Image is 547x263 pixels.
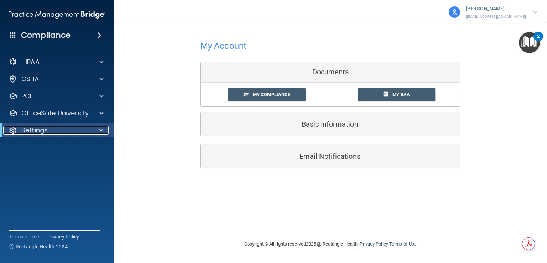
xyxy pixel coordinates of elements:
a: HIPAA [9,58,104,66]
p: [EMAIL_ADDRESS][DOMAIN_NAME] [466,14,526,20]
span: My Compliance [253,92,290,97]
a: Settings [9,126,103,135]
h5: Email Notifications [206,152,433,160]
div: 2 [537,36,540,46]
img: PMB logo [9,7,105,22]
a: Basic Information [206,116,455,132]
a: Email Notifications [206,148,455,164]
a: PCI [9,92,104,100]
h4: Compliance [21,30,71,40]
a: OSHA [9,75,104,83]
h4: My Account [200,41,246,51]
h5: Basic Information [206,120,433,128]
button: Open Resource Center, 2 new notifications [519,32,540,53]
a: Privacy Policy [47,233,79,240]
iframe: Drift Widget Chat Controller [424,213,538,241]
div: Documents [201,62,460,83]
a: Terms of Use [389,241,417,247]
div: Copyright © All rights reserved 2025 @ Rectangle Health | | [200,233,460,256]
img: avatar.17b06cb7.svg [449,6,460,18]
p: OfficeSafe University [21,109,89,117]
a: Privacy Policy [360,241,388,247]
img: arrow-down.227dba2b.svg [533,11,537,14]
a: OfficeSafe University [9,109,104,117]
span: Ⓒ Rectangle Health 2024 [9,243,68,250]
p: OSHA [21,75,39,83]
p: HIPAA [21,58,40,66]
p: [PERSON_NAME] [466,4,526,14]
span: My BAA [392,92,410,97]
p: Settings [21,126,48,135]
p: PCI [21,92,31,100]
a: Terms of Use [9,233,39,240]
